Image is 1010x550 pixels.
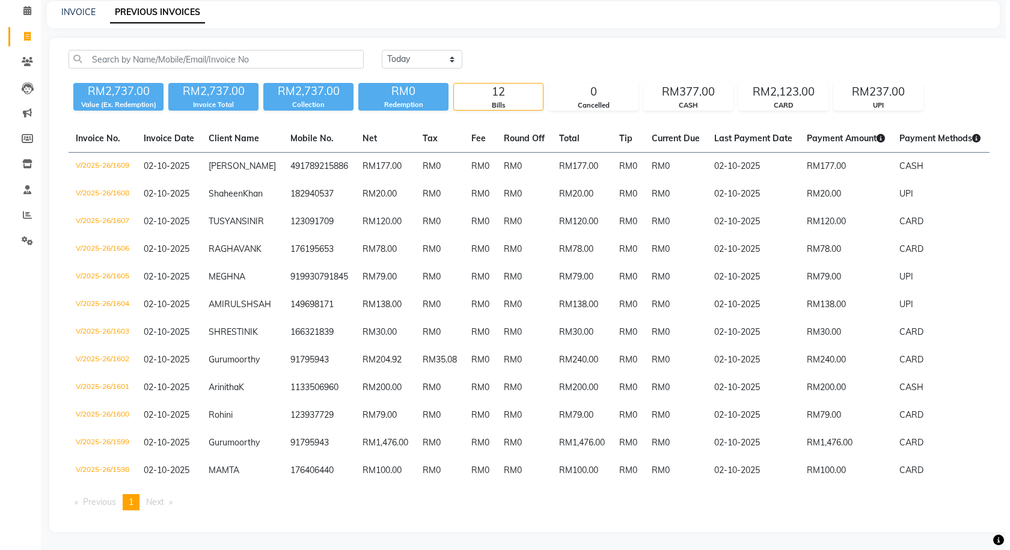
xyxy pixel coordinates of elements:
td: RM100.00 [795,457,887,484]
span: K [248,326,253,337]
td: RM138.00 [547,291,607,319]
span: Payment Methods [895,133,976,144]
td: RM0 [459,263,492,291]
td: RM0 [492,180,547,208]
div: CASH [639,100,728,111]
td: RM120.00 [547,208,607,236]
td: RM177.00 [350,153,411,181]
nav: Pagination [64,494,985,510]
span: CARD [895,437,919,448]
td: RM0 [459,291,492,319]
td: RM78.00 [350,236,411,263]
td: V/2025-26/1600 [64,402,132,429]
span: Previous [78,497,111,507]
span: TUSYANSINI [204,216,253,227]
span: 02-10-2025 [139,299,185,310]
span: 02-10-2025 [139,188,185,199]
td: V/2025-26/1604 [64,291,132,319]
td: RM138.00 [350,291,411,319]
td: RM0 [459,346,492,374]
td: RM0 [607,457,640,484]
div: RM0 [353,83,444,100]
span: SHRESTINI [204,326,248,337]
div: Collection [259,100,349,110]
td: V/2025-26/1601 [64,374,132,402]
td: RM0 [640,263,702,291]
td: RM0 [492,263,547,291]
span: CARD [895,216,919,227]
td: RM0 [640,319,702,346]
td: RM100.00 [350,457,411,484]
td: RM79.00 [795,402,887,429]
td: RM0 [607,153,640,181]
td: RM30.00 [795,319,887,346]
td: 182940537 [278,180,350,208]
td: RM0 [459,208,492,236]
td: RM120.00 [350,208,411,236]
span: Net [358,133,372,144]
span: UPI [895,271,908,282]
td: RM0 [411,402,459,429]
td: V/2025-26/1599 [64,429,132,457]
span: Round Off [499,133,540,144]
td: RM0 [411,374,459,402]
td: RM0 [640,374,702,402]
span: CASH [895,382,919,393]
div: RM2,123.00 [734,84,823,100]
td: V/2025-26/1609 [64,153,132,181]
td: RM79.00 [547,402,607,429]
div: RM377.00 [639,84,728,100]
td: RM0 [492,153,547,181]
td: RM0 [492,291,547,319]
td: 02-10-2025 [702,319,795,346]
td: RM0 [411,208,459,236]
span: 1 [124,497,129,507]
td: RM79.00 [350,263,411,291]
span: 02-10-2025 [139,382,185,393]
span: Client Name [204,133,254,144]
td: RM20.00 [547,180,607,208]
td: 02-10-2025 [702,153,795,181]
td: RM0 [607,402,640,429]
td: V/2025-26/1608 [64,180,132,208]
td: RM0 [640,208,702,236]
span: RAGHAVAN [204,243,251,254]
td: 166321839 [278,319,350,346]
td: RM0 [640,236,702,263]
span: CARD [895,409,919,420]
td: 176406440 [278,457,350,484]
td: RM0 [640,402,702,429]
td: RM79.00 [795,263,887,291]
td: V/2025-26/1603 [64,319,132,346]
td: V/2025-26/1606 [64,236,132,263]
td: 02-10-2025 [702,291,795,319]
a: PREVIOUS INVOICES [105,2,200,23]
div: RM2,737.00 [164,83,254,100]
td: RM0 [492,402,547,429]
td: 1133506960 [278,374,350,402]
span: 02-10-2025 [139,465,185,475]
span: UPI [895,299,908,310]
td: RM200.00 [350,374,411,402]
td: 02-10-2025 [702,263,795,291]
td: RM100.00 [547,457,607,484]
td: 123937729 [278,402,350,429]
div: RM2,737.00 [69,83,159,100]
span: Current Due [647,133,695,144]
td: 02-10-2025 [702,402,795,429]
td: 919930791845 [278,263,350,291]
td: RM177.00 [795,153,887,181]
span: Fee [467,133,481,144]
td: RM0 [607,319,640,346]
span: Invoice Date [139,133,189,144]
td: RM0 [492,319,547,346]
td: RM240.00 [795,346,887,374]
span: 02-10-2025 [139,326,185,337]
td: RM0 [492,374,547,402]
span: 02-10-2025 [139,216,185,227]
div: RM2,737.00 [259,83,349,100]
a: INVOICE [57,7,91,17]
span: 02-10-2025 [139,354,185,365]
span: Rohini [204,409,228,420]
span: MAMTA [204,465,234,475]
